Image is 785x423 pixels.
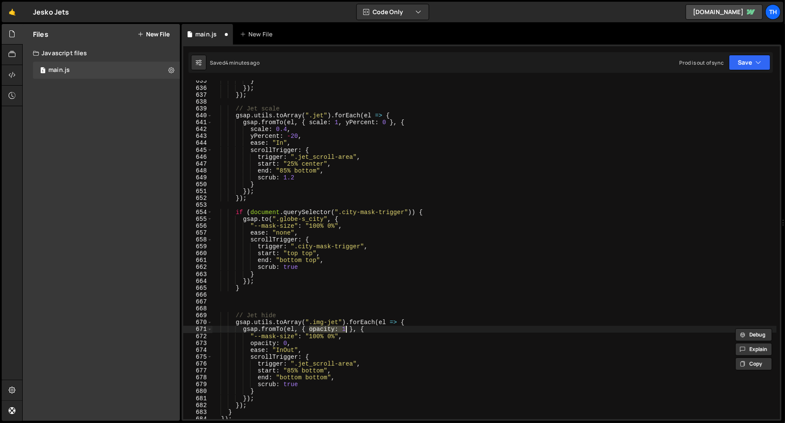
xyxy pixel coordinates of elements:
div: 659 [183,243,212,250]
div: 643 [183,133,212,140]
div: 640 [183,112,212,119]
div: 683 [183,409,212,416]
div: Saved [210,59,260,66]
div: New File [240,30,276,39]
div: 677 [183,367,212,374]
div: 641 [183,119,212,126]
div: 652 [183,195,212,202]
div: Javascript files [23,45,180,62]
span: 1 [40,68,45,74]
div: 684 [183,416,212,423]
div: 642 [183,126,212,133]
div: 639 [183,105,212,112]
div: 636 [183,85,212,92]
div: 672 [183,333,212,340]
div: 679 [183,381,212,388]
div: 651 [183,188,212,195]
div: 650 [183,181,212,188]
div: 678 [183,374,212,381]
div: 661 [183,257,212,264]
div: 647 [183,161,212,167]
div: 664 [183,278,212,285]
div: main.js [48,66,70,74]
div: 663 [183,271,212,278]
div: 671 [183,326,212,333]
div: 635 [183,77,212,84]
div: 646 [183,154,212,161]
div: 670 [183,319,212,326]
div: 655 [183,216,212,223]
div: 638 [183,98,212,105]
div: 645 [183,147,212,154]
div: 673 [183,340,212,347]
button: Code Only [357,4,429,20]
div: 658 [183,236,212,243]
div: 666 [183,292,212,298]
a: 🤙 [2,2,23,22]
div: 653 [183,202,212,209]
a: [DOMAIN_NAME] [686,4,763,20]
button: Save [729,55,770,70]
div: 674 [183,347,212,354]
div: Jesko Jets [33,7,69,17]
div: 662 [183,264,212,271]
div: 665 [183,285,212,292]
div: 649 [183,174,212,181]
div: 668 [183,305,212,312]
button: New File [137,31,170,38]
div: 682 [183,402,212,409]
div: 667 [183,298,212,305]
div: 4 minutes ago [225,59,260,66]
div: 669 [183,312,212,319]
div: Prod is out of sync [679,59,724,66]
h2: Files [33,30,48,39]
button: Explain [735,343,772,356]
a: Th [765,4,781,20]
div: 637 [183,92,212,98]
button: Debug [735,328,772,341]
div: 648 [183,167,212,174]
div: 681 [183,395,212,402]
div: 660 [183,250,212,257]
div: 654 [183,209,212,216]
button: Copy [735,357,772,370]
div: 675 [183,354,212,360]
div: 16759/45776.js [33,62,180,79]
div: 680 [183,388,212,395]
div: main.js [195,30,217,39]
div: 644 [183,140,212,146]
div: 657 [183,229,212,236]
div: 656 [183,223,212,229]
div: 676 [183,360,212,367]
